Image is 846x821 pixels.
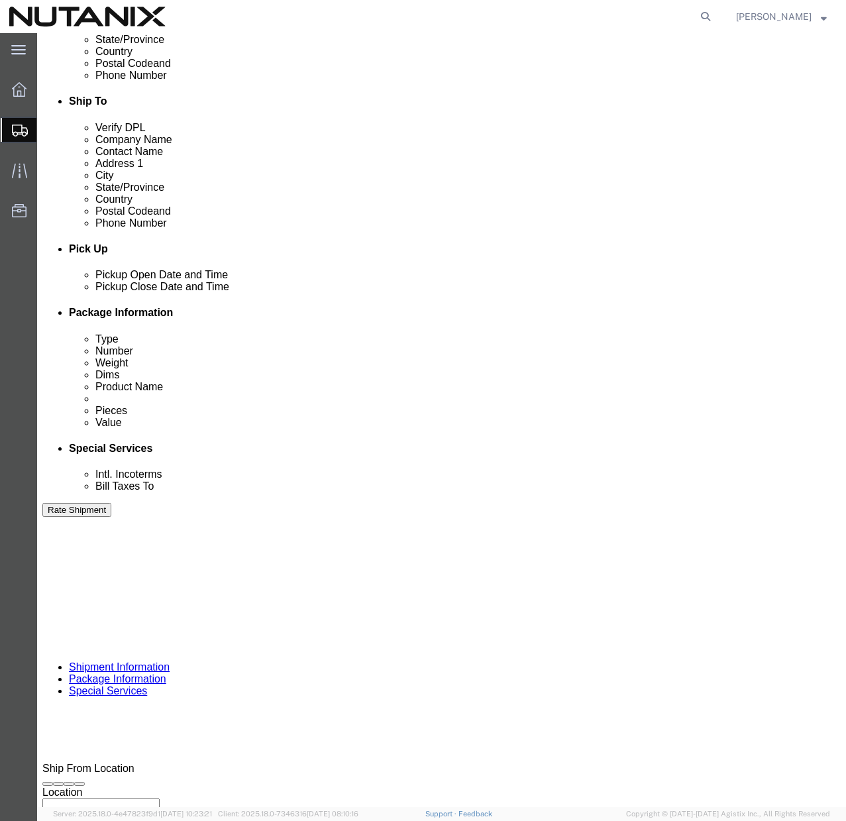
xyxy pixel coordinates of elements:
[160,810,212,818] span: [DATE] 10:23:21
[626,808,830,820] span: Copyright © [DATE]-[DATE] Agistix Inc., All Rights Reserved
[37,33,846,807] iframe: FS Legacy Container
[736,9,812,24] span: Joseph Walden
[458,810,492,818] a: Feedback
[735,9,827,25] button: [PERSON_NAME]
[307,810,358,818] span: [DATE] 08:10:16
[53,810,212,818] span: Server: 2025.18.0-4e47823f9d1
[9,7,166,27] img: logo
[218,810,358,818] span: Client: 2025.18.0-7346316
[425,810,458,818] a: Support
